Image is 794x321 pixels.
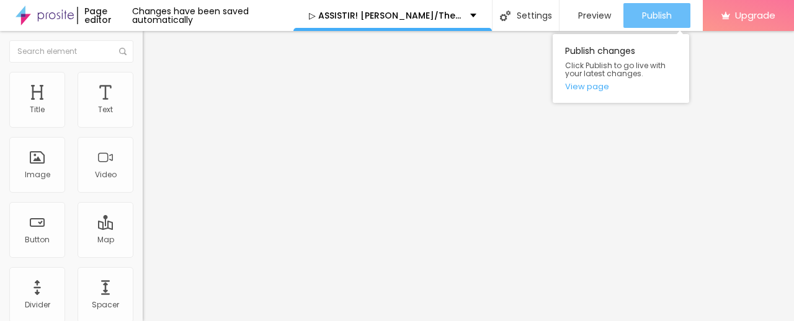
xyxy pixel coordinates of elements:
input: Search element [9,40,133,63]
img: Icone [119,48,127,55]
div: Spacer [92,301,119,309]
div: Changes have been saved automatically [132,7,293,24]
div: Image [25,170,50,179]
span: Click Publish to go live with your latest changes. [565,61,677,77]
div: Text [98,105,113,114]
div: Divider [25,301,50,309]
div: Title [30,105,45,114]
div: Page editor [77,7,132,24]
button: Preview [560,3,623,28]
div: Video [95,170,117,179]
a: View page [565,82,677,90]
button: Publish [623,3,690,28]
span: Preview [578,11,611,20]
span: Publish [642,11,672,20]
p: ▷ ASSISTIR! [PERSON_NAME]/The Official Release Party of a Showgirl 【2025】 Filme Completo Dublaado... [309,11,461,20]
img: Icone [500,11,511,21]
div: Button [25,235,50,244]
div: Publish changes [553,34,689,103]
div: Map [97,235,114,244]
iframe: Editor [143,31,794,321]
span: Upgrade [735,10,775,20]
